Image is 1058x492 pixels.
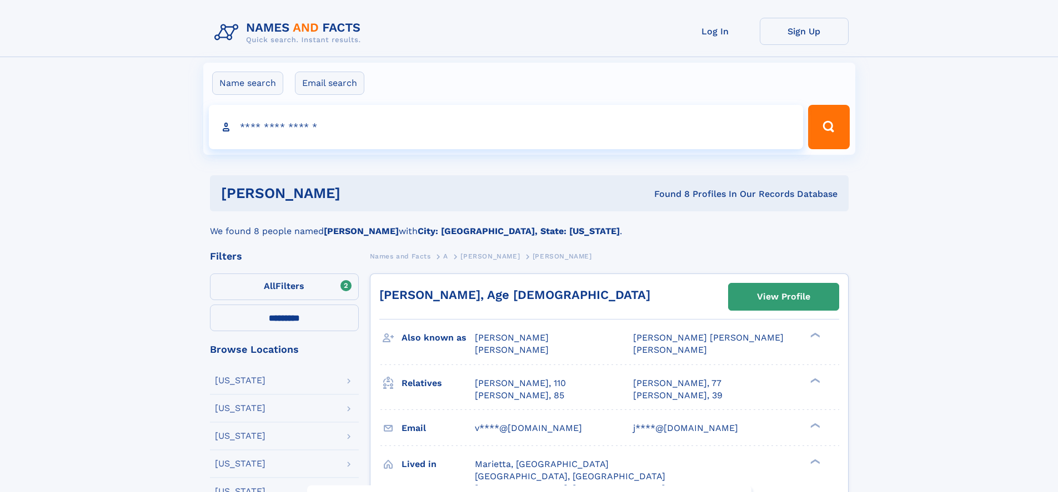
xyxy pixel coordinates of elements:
[671,18,760,45] a: Log In
[475,344,549,355] span: [PERSON_NAME]
[402,374,475,393] h3: Relatives
[210,273,359,300] label: Filters
[475,459,609,469] span: Marietta, [GEOGRAPHIC_DATA]
[210,251,359,261] div: Filters
[295,72,364,95] label: Email search
[370,249,431,263] a: Names and Facts
[633,389,723,402] a: [PERSON_NAME], 39
[210,18,370,48] img: Logo Names and Facts
[209,105,804,149] input: search input
[633,377,721,389] a: [PERSON_NAME], 77
[475,389,564,402] a: [PERSON_NAME], 85
[475,332,549,343] span: [PERSON_NAME]
[210,211,849,238] div: We found 8 people named with .
[475,471,665,481] span: [GEOGRAPHIC_DATA], [GEOGRAPHIC_DATA]
[475,377,566,389] a: [PERSON_NAME], 110
[808,422,821,429] div: ❯
[633,344,707,355] span: [PERSON_NAME]
[533,252,592,260] span: [PERSON_NAME]
[402,455,475,474] h3: Lived in
[215,404,265,413] div: [US_STATE]
[808,332,821,339] div: ❯
[418,226,620,236] b: City: [GEOGRAPHIC_DATA], State: [US_STATE]
[402,328,475,347] h3: Also known as
[210,344,359,354] div: Browse Locations
[215,376,265,385] div: [US_STATE]
[443,249,448,263] a: A
[460,249,520,263] a: [PERSON_NAME]
[497,188,838,200] div: Found 8 Profiles In Our Records Database
[212,72,283,95] label: Name search
[808,377,821,384] div: ❯
[808,105,849,149] button: Search Button
[221,186,498,200] h1: [PERSON_NAME]
[443,252,448,260] span: A
[402,419,475,438] h3: Email
[215,432,265,440] div: [US_STATE]
[760,18,849,45] a: Sign Up
[264,281,275,291] span: All
[808,458,821,465] div: ❯
[757,284,810,310] div: View Profile
[460,252,520,260] span: [PERSON_NAME]
[215,459,265,468] div: [US_STATE]
[324,226,399,236] b: [PERSON_NAME]
[729,283,839,310] a: View Profile
[633,332,784,343] span: [PERSON_NAME] [PERSON_NAME]
[379,288,650,302] a: [PERSON_NAME], Age [DEMOGRAPHIC_DATA]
